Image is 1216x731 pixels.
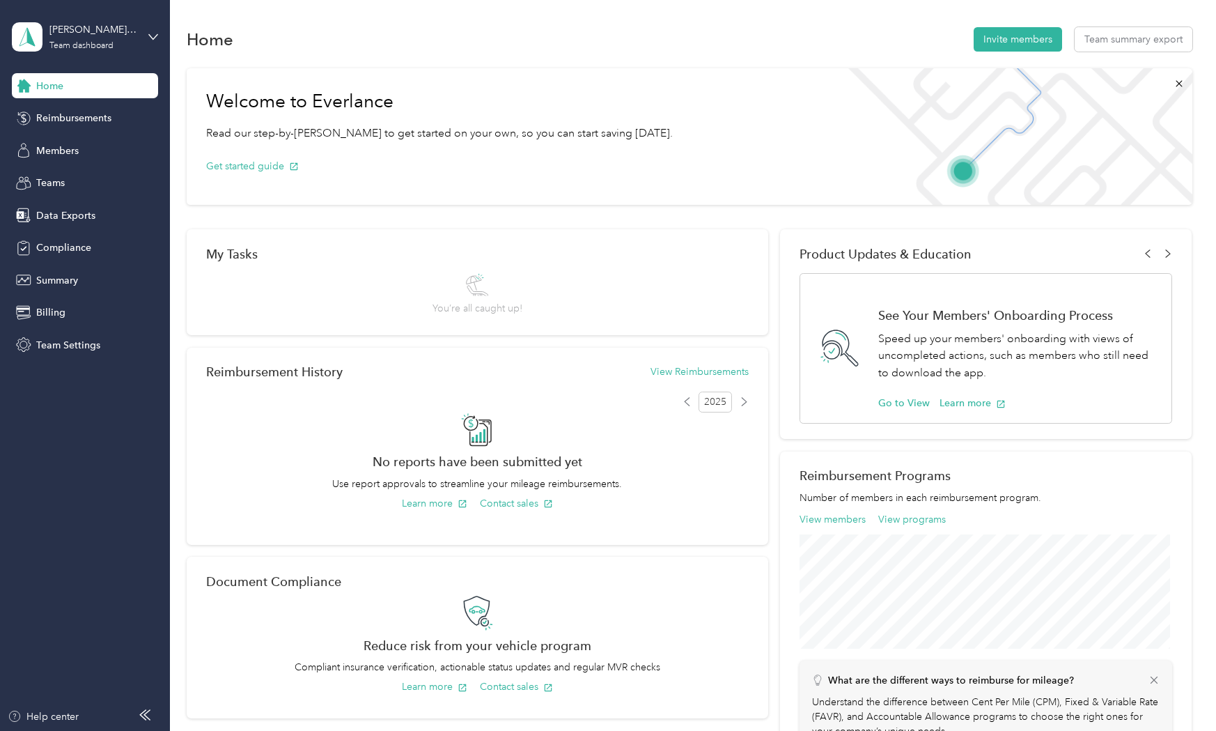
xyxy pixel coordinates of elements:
[878,330,1157,382] p: Speed up your members' onboarding with views of uncompleted actions, such as members who still ne...
[206,125,673,142] p: Read our step-by-[PERSON_NAME] to get started on your own, so you can start saving [DATE].
[206,159,299,174] button: Get started guide
[206,638,749,653] h2: Reduce risk from your vehicle program
[828,673,1074,688] p: What are the different ways to reimburse for mileage?
[1138,653,1216,731] iframe: Everlance-gr Chat Button Frame
[36,273,78,288] span: Summary
[1075,27,1192,52] button: Team summary export
[878,396,930,410] button: Go to View
[206,364,343,379] h2: Reimbursement History
[480,679,553,694] button: Contact sales
[878,308,1157,323] h1: See Your Members' Onboarding Process
[878,512,946,527] button: View programs
[206,454,749,469] h2: No reports have been submitted yet
[940,396,1006,410] button: Learn more
[650,364,749,379] button: View Reimbursements
[206,660,749,675] p: Compliant insurance verification, actionable status updates and regular MVR checks
[36,240,91,255] span: Compliance
[49,42,114,50] div: Team dashboard
[36,111,111,125] span: Reimbursements
[974,27,1062,52] button: Invite members
[834,68,1192,205] img: Welcome to everlance
[480,496,553,511] button: Contact sales
[36,176,65,190] span: Teams
[36,305,65,320] span: Billing
[187,32,233,47] h1: Home
[206,91,673,113] h1: Welcome to Everlance
[432,301,522,316] span: You’re all caught up!
[206,574,341,589] h2: Document Compliance
[36,338,100,353] span: Team Settings
[402,679,467,694] button: Learn more
[8,709,79,724] button: Help center
[36,144,79,158] span: Members
[699,392,732,413] span: 2025
[800,247,972,261] span: Product Updates & Education
[36,208,95,223] span: Data Exports
[800,468,1172,483] h2: Reimbursement Programs
[206,477,749,491] p: Use report approvals to streamline your mileage reimbursements.
[800,512,866,527] button: View members
[402,496,467,511] button: Learn more
[800,491,1172,505] p: Number of members in each reimbursement program.
[206,247,749,261] div: My Tasks
[36,79,63,93] span: Home
[49,22,137,37] div: [PERSON_NAME] Capital Partners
